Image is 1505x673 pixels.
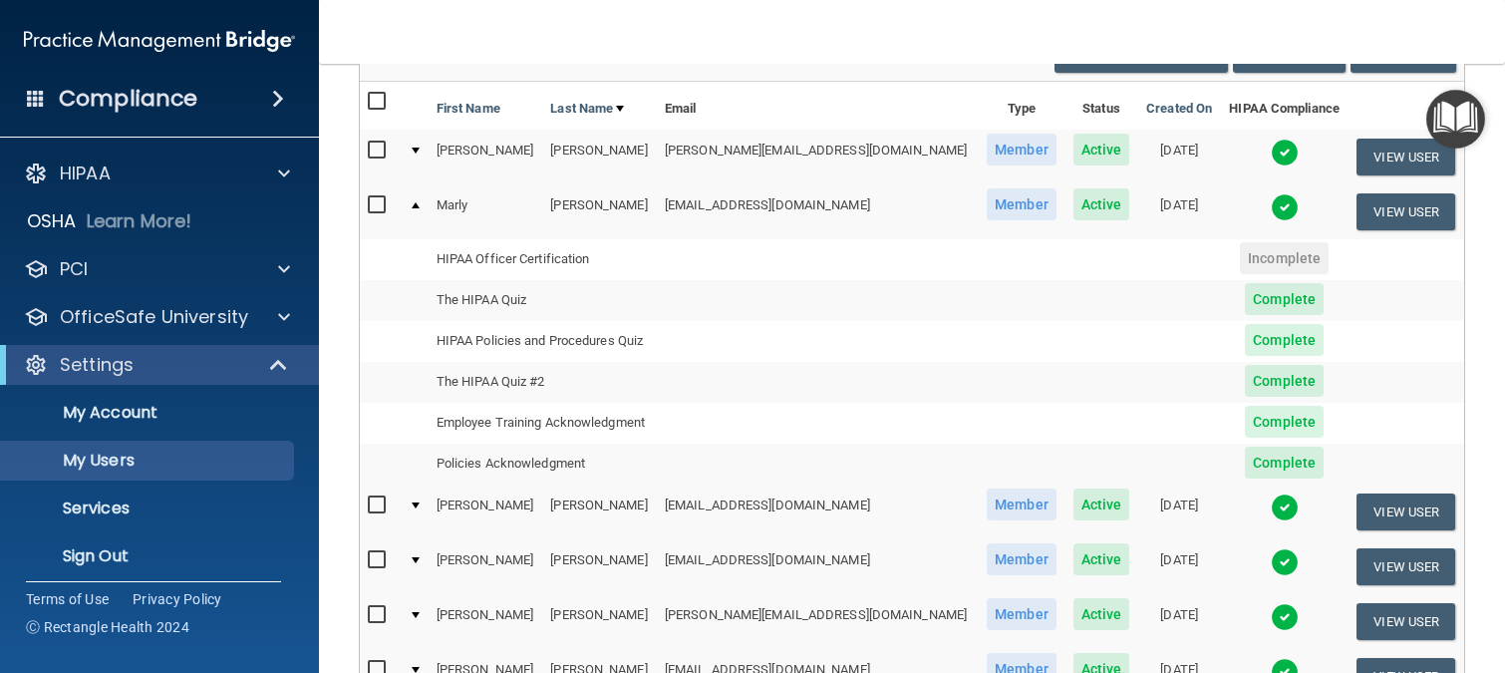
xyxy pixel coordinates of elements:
a: Created On [1146,97,1212,121]
td: Marly [429,184,543,238]
span: Active [1073,543,1130,575]
button: View User [1356,494,1455,530]
p: Settings [60,353,134,377]
td: [DATE] [1138,184,1221,238]
span: Active [1073,188,1130,220]
p: PCI [60,257,88,281]
td: HIPAA Officer Certification [429,239,657,280]
td: HIPAA Policies and Procedures Quiz [429,321,657,362]
td: [EMAIL_ADDRESS][DOMAIN_NAME] [657,184,979,238]
button: View User [1356,193,1455,230]
td: The HIPAA Quiz #2 [429,362,657,403]
a: Terms of Use [26,589,109,609]
td: Employee Training Acknowledgment [429,403,657,444]
button: View User [1356,548,1455,585]
p: Services [13,499,285,518]
a: PCI [24,257,290,281]
img: tick.e7d51cea.svg [1271,548,1299,576]
td: [DATE] [1138,485,1221,539]
td: [PERSON_NAME] [542,485,657,539]
th: Email [657,82,979,130]
img: tick.e7d51cea.svg [1271,603,1299,631]
span: Complete [1245,447,1324,479]
td: [EMAIL_ADDRESS][DOMAIN_NAME] [657,485,979,539]
button: Open Resource Center [1426,90,1485,149]
img: tick.e7d51cea.svg [1271,494,1299,521]
a: OfficeSafe University [24,305,290,329]
td: The HIPAA Quiz [429,280,657,321]
span: Member [987,188,1056,220]
td: [PERSON_NAME] [429,130,543,184]
span: Member [987,134,1056,166]
td: [PERSON_NAME][EMAIL_ADDRESS][DOMAIN_NAME] [657,130,979,184]
span: Member [987,598,1056,630]
button: View User [1356,139,1455,175]
a: Privacy Policy [133,589,222,609]
td: Policies Acknowledgment [429,444,657,485]
td: [DATE] [1138,594,1221,649]
span: Active [1073,598,1130,630]
p: My Users [13,451,285,471]
span: Complete [1245,365,1324,397]
span: Member [987,543,1056,575]
img: tick.e7d51cea.svg [1271,139,1299,167]
td: [PERSON_NAME] [542,539,657,594]
span: Member [987,489,1056,520]
img: tick.e7d51cea.svg [1271,193,1299,221]
span: Complete [1245,406,1324,438]
p: Learn More! [87,209,192,233]
td: [PERSON_NAME] [429,485,543,539]
p: OSHA [27,209,77,233]
td: [PERSON_NAME] [429,539,543,594]
th: Type [979,82,1065,130]
th: HIPAA Compliance [1221,82,1349,130]
p: Sign Out [13,546,285,566]
span: Complete [1245,324,1324,356]
span: Active [1073,134,1130,166]
a: First Name [437,97,500,121]
a: Last Name [550,97,624,121]
p: OfficeSafe University [60,305,248,329]
span: Active [1073,489,1130,520]
a: Settings [24,353,289,377]
p: HIPAA [60,162,111,185]
p: My Account [13,403,285,423]
img: PMB logo [24,21,295,61]
td: [EMAIL_ADDRESS][DOMAIN_NAME] [657,539,979,594]
span: Ⓒ Rectangle Health 2024 [26,617,189,637]
span: Complete [1245,283,1324,315]
td: [PERSON_NAME] [429,594,543,649]
h4: Compliance [59,85,197,113]
td: [DATE] [1138,130,1221,184]
td: [PERSON_NAME][EMAIL_ADDRESS][DOMAIN_NAME] [657,594,979,649]
td: [DATE] [1138,539,1221,594]
td: [PERSON_NAME] [542,130,657,184]
button: View User [1356,603,1455,640]
span: Incomplete [1240,242,1329,274]
td: [PERSON_NAME] [542,594,657,649]
a: HIPAA [24,162,290,185]
td: [PERSON_NAME] [542,184,657,238]
th: Status [1064,82,1137,130]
